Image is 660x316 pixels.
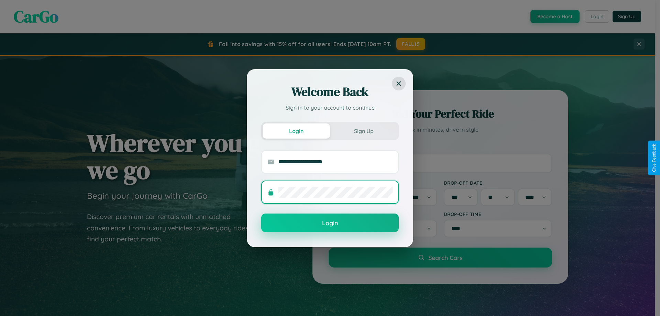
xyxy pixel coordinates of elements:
button: Sign Up [330,123,397,139]
p: Sign in to your account to continue [261,103,399,112]
div: Give Feedback [652,144,657,172]
button: Login [261,214,399,232]
button: Login [263,123,330,139]
h2: Welcome Back [261,84,399,100]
